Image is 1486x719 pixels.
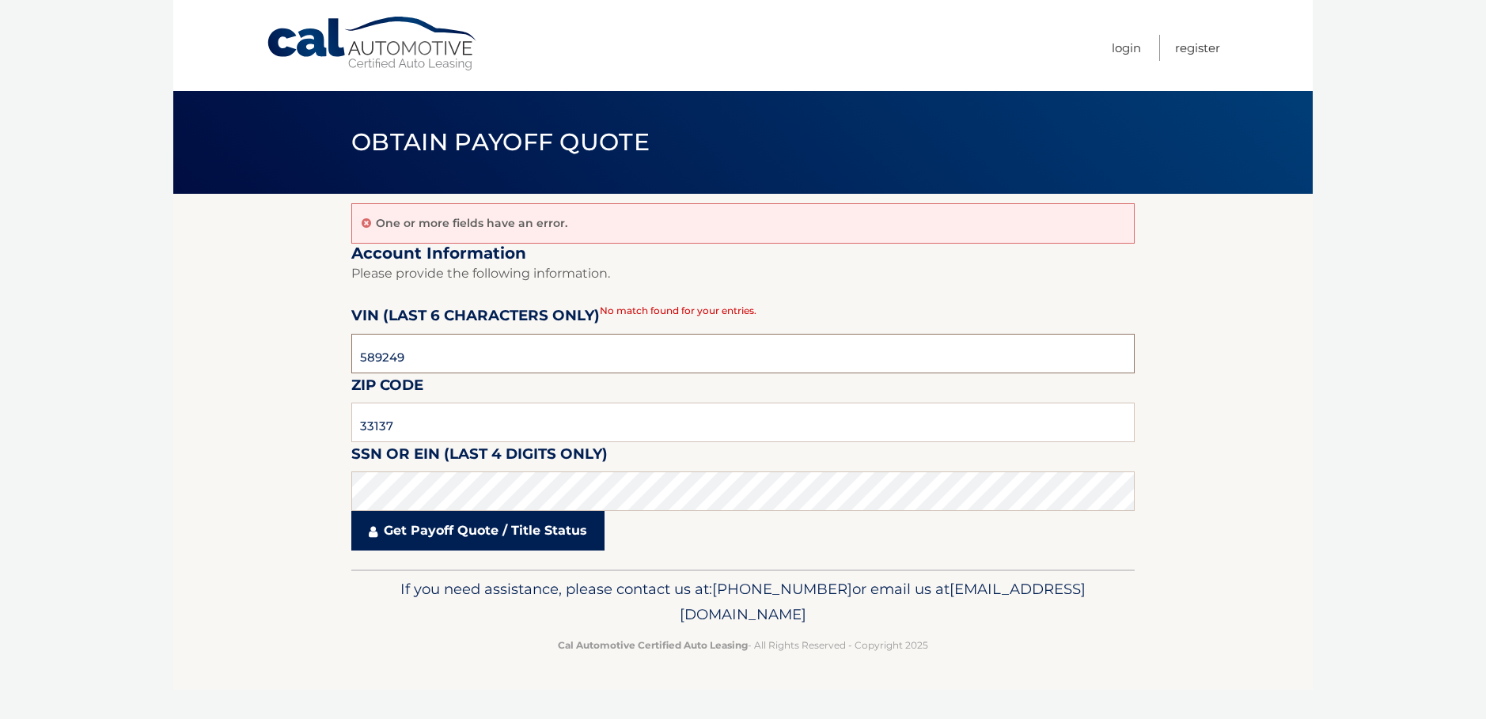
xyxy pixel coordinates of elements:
[351,127,650,157] span: Obtain Payoff Quote
[351,511,605,551] a: Get Payoff Quote / Title Status
[266,16,480,72] a: Cal Automotive
[351,373,423,403] label: Zip Code
[600,305,756,316] span: No match found for your entries.
[1175,35,1220,61] a: Register
[1112,35,1141,61] a: Login
[712,580,852,598] span: [PHONE_NUMBER]
[362,637,1124,653] p: - All Rights Reserved - Copyright 2025
[351,304,600,333] label: VIN (last 6 characters only)
[362,577,1124,627] p: If you need assistance, please contact us at: or email us at
[351,244,1135,263] h2: Account Information
[351,442,608,471] label: SSN or EIN (last 4 digits only)
[680,580,1086,623] span: [EMAIL_ADDRESS][DOMAIN_NAME]
[558,639,748,651] strong: Cal Automotive Certified Auto Leasing
[351,263,1135,285] p: Please provide the following information.
[376,216,567,230] p: One or more fields have an error.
